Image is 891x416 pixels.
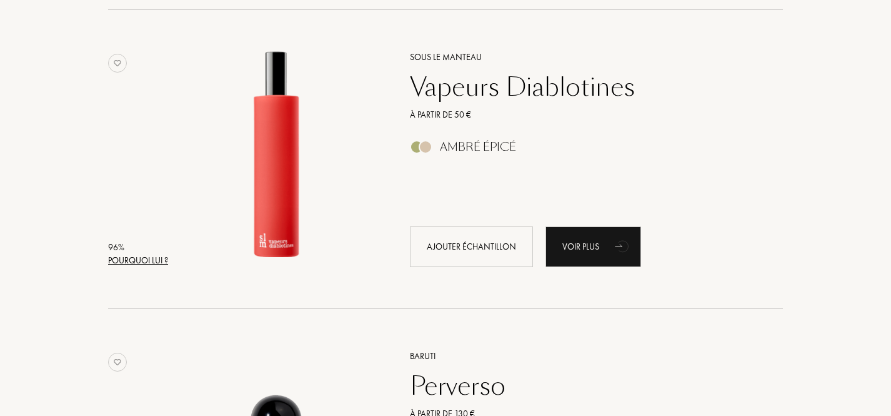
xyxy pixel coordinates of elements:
img: Vapeurs Diablotines Sous le Manteau [172,49,381,257]
div: animation [610,233,635,258]
div: Voir plus [545,226,641,267]
a: Vapeurs Diablotines [401,72,765,102]
a: Vapeurs Diablotines Sous le Manteau [172,35,391,281]
a: À partir de 50 € [401,108,765,121]
img: no_like_p.png [108,54,127,73]
img: no_like_p.png [108,353,127,372]
div: Ajouter échantillon [410,226,533,267]
div: Pourquoi lui ? [108,254,168,267]
a: Voir plusanimation [545,226,641,267]
div: 96 % [108,241,168,254]
a: Sous le Manteau [401,51,765,64]
a: Ambré Épicé [401,144,765,157]
a: Perverso [401,371,765,401]
div: Ambré Épicé [440,140,516,154]
a: Baruti [401,350,765,363]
